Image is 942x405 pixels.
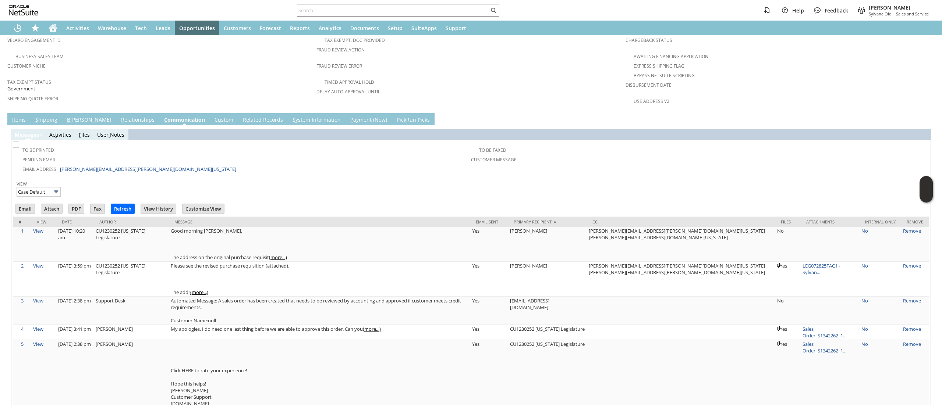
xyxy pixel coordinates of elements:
svg: Home [49,24,57,32]
div: Files [781,219,795,225]
span: Warehouse [98,25,126,32]
td: Yes [470,227,508,262]
td: CU1230252 [US_STATE] Legislature [508,325,587,340]
a: Documents [346,21,383,35]
a: Chargeback Status [626,37,672,43]
td: [DATE] 3:59 pm [56,262,94,297]
div: Cc [592,219,770,225]
span: Documents [350,25,379,32]
span: Reports [290,25,310,32]
span: Customers [224,25,251,32]
td: Support Desk [94,297,169,325]
a: 1 [21,227,24,234]
a: Relationships [119,116,156,124]
span: P [350,116,353,123]
a: Business Sales Team [15,53,64,60]
a: Sales Order_S1342262_1... [803,326,846,339]
a: 5 [21,341,24,347]
span: - [893,11,895,17]
a: Sales Order_S1342262_1... [803,341,846,354]
a: Delay Auto-Approval Until [316,89,380,95]
a: Tech [131,21,151,35]
div: View [37,219,51,225]
a: Custom [213,116,235,124]
input: Search [297,6,489,15]
td: [PERSON_NAME][EMAIL_ADDRESS][PERSON_NAME][DOMAIN_NAME][US_STATE] [PERSON_NAME][EMAIL_ADDRESS][DOM... [587,227,775,262]
input: Email [16,204,35,214]
span: e [246,116,249,123]
a: No [861,326,868,332]
td: Yes [470,325,508,340]
a: Messages [15,131,39,138]
a: Remove [903,262,921,269]
a: Customers [219,21,255,35]
img: Unchecked [13,141,19,148]
a: LEG072825FAC1 - Sylvan... [803,262,840,276]
a: Express Shipping Flag [634,63,684,69]
a: SuiteApps [407,21,441,35]
div: Message [174,219,465,225]
a: 3 [21,297,24,304]
a: Tax Exempt. Doc Provided [325,37,385,43]
span: SuiteApps [411,25,437,32]
input: Fax [91,204,105,214]
div: Remove [907,219,923,225]
svg: Shortcuts [31,24,40,32]
span: Government [7,85,35,92]
td: Yes [470,297,508,325]
a: Unrolled view on [921,115,930,123]
div: Author [99,219,163,225]
div: Primary Recipient [514,219,581,225]
td: [PERSON_NAME] [508,227,587,262]
span: Oracle Guided Learning Widget. To move around, please hold and drag [920,190,933,203]
a: [PERSON_NAME][EMAIL_ADDRESS][PERSON_NAME][DOMAIN_NAME][US_STATE] [60,166,236,172]
div: Email Sent [476,219,503,225]
span: F [79,131,81,138]
a: Items [10,116,28,124]
span: Support [446,25,466,32]
a: Use Address V2 [634,98,669,104]
a: View [33,262,43,269]
td: Yes [775,262,801,297]
span: t [55,131,57,138]
a: Setup [383,21,407,35]
svg: Recent Records [13,24,22,32]
td: No [775,227,801,262]
span: y [295,116,298,123]
td: No [775,297,801,325]
a: No [861,297,868,304]
span: Activities [66,25,89,32]
a: Remove [903,297,921,304]
a: Shipping Quote Error [7,96,58,102]
span: Sylvane Old [869,11,892,17]
a: Analytics [314,21,346,35]
td: [DATE] 3:41 pm [56,325,94,340]
a: Remove [903,341,921,347]
td: [DATE] 10:20 am [56,227,94,262]
a: Related Records [241,116,285,124]
span: Opportunities [179,25,215,32]
td: [EMAIL_ADDRESS][DOMAIN_NAME] [508,297,587,325]
a: Forecast [255,21,286,35]
td: Yes [775,325,801,340]
td: CU1230252 [US_STATE] Legislature [94,227,169,262]
a: Pending Email [22,157,56,163]
a: View [33,341,43,347]
td: [PERSON_NAME] [94,325,169,340]
a: Reports [286,21,314,35]
a: Timed Approval Hold [325,79,374,85]
div: Internal Only [865,219,896,225]
a: Disbursement Date [626,82,672,88]
a: Customer Message [471,157,517,163]
input: PDF [69,204,84,214]
span: B [67,116,70,123]
a: Bypass NetSuite Scripting [634,72,695,79]
a: PickRun Picks [395,116,432,124]
a: View [33,227,43,234]
a: (more...) [190,289,208,295]
a: Opportunities [175,21,219,35]
a: Warehouse [93,21,131,35]
td: Please see the revised purchase requisition (attached). The addr [169,262,470,297]
a: View [17,181,27,187]
a: Activities [49,131,71,138]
